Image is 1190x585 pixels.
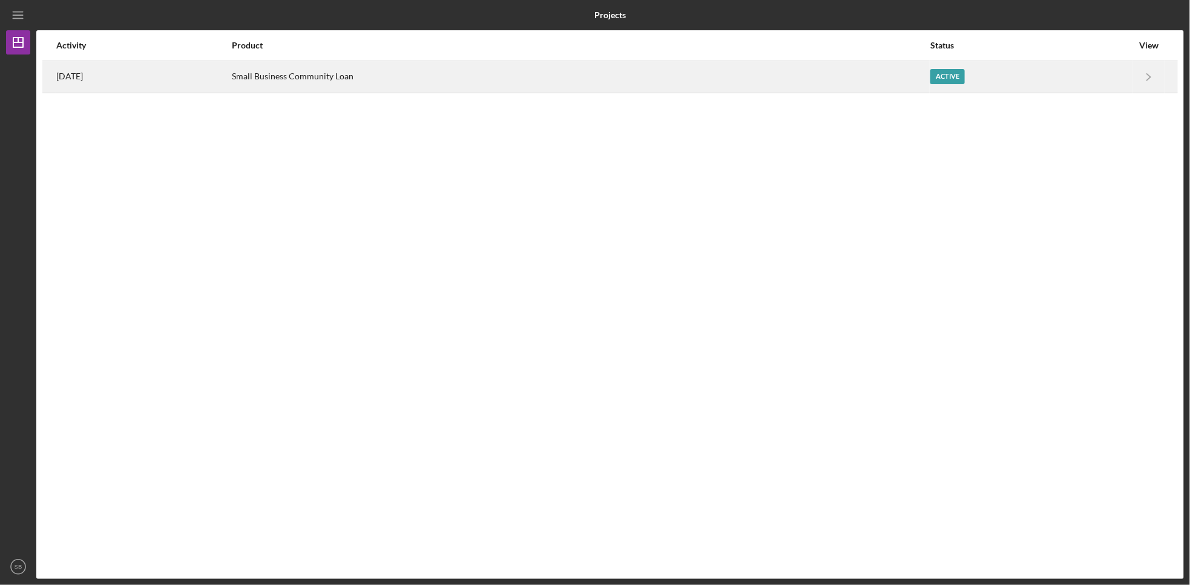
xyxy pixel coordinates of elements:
div: Activity [56,41,231,50]
time: 2025-10-09 03:09 [56,71,83,81]
div: View [1134,41,1164,50]
div: Active [930,69,965,84]
div: Status [930,41,1132,50]
b: Projects [594,10,626,20]
button: SB [6,555,30,579]
text: SB [15,564,22,570]
div: Product [232,41,929,50]
div: Small Business Community Loan [232,62,929,92]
